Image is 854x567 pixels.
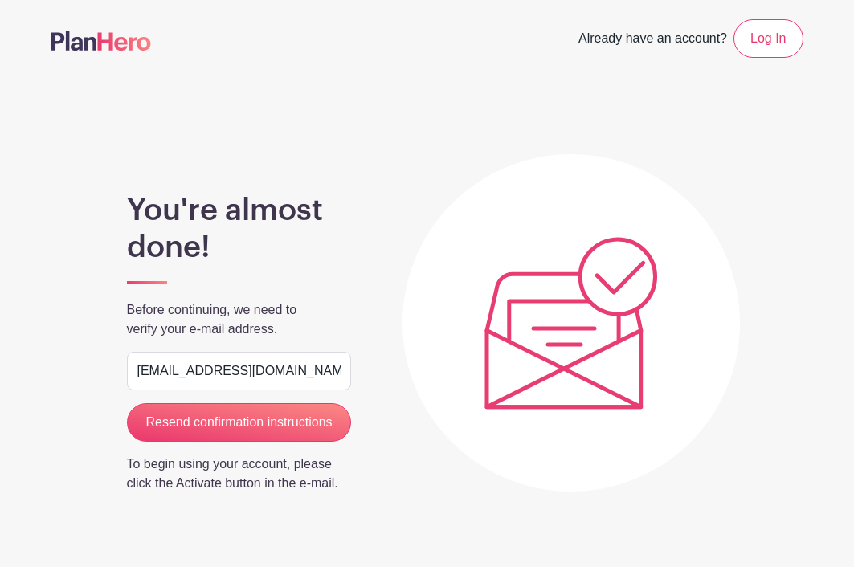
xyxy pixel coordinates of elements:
p: To begin using your account, please click the Activate button in the e-mail. [127,455,352,493]
img: logo-507f7623f17ff9eddc593b1ce0a138ce2505c220e1c5a4e2b4648c50719b7d32.svg [51,31,151,51]
p: Before continuing, we need to verify your e-mail address. [127,300,352,339]
input: Resend confirmation instructions [127,403,352,442]
img: Plic [484,237,658,410]
a: Log In [733,19,803,58]
span: Already have an account? [578,22,727,58]
h1: You're almost done! [127,193,352,266]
